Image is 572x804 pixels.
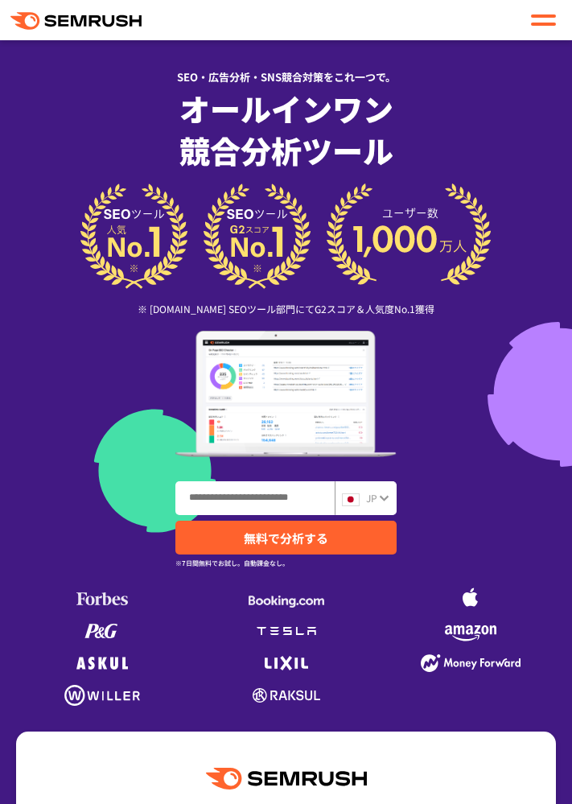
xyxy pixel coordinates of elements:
[176,482,334,514] input: ドメイン、キーワードまたはURLを入力してください
[16,88,556,171] h1: オールインワン 競合分析ツール
[175,521,397,555] a: 無料で分析する
[244,530,328,546] span: 無料で分析する
[16,301,556,316] div: ※ [DOMAIN_NAME] SEOツール部門にてG2スコア＆人気度No.1獲得
[206,768,367,790] img: Semrush
[366,491,377,505] span: JP
[16,57,556,85] div: SEO・広告分析・SNS競合対策をこれ一つで。
[175,555,289,571] small: ※7日間無料でお試し。自動課金なし。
